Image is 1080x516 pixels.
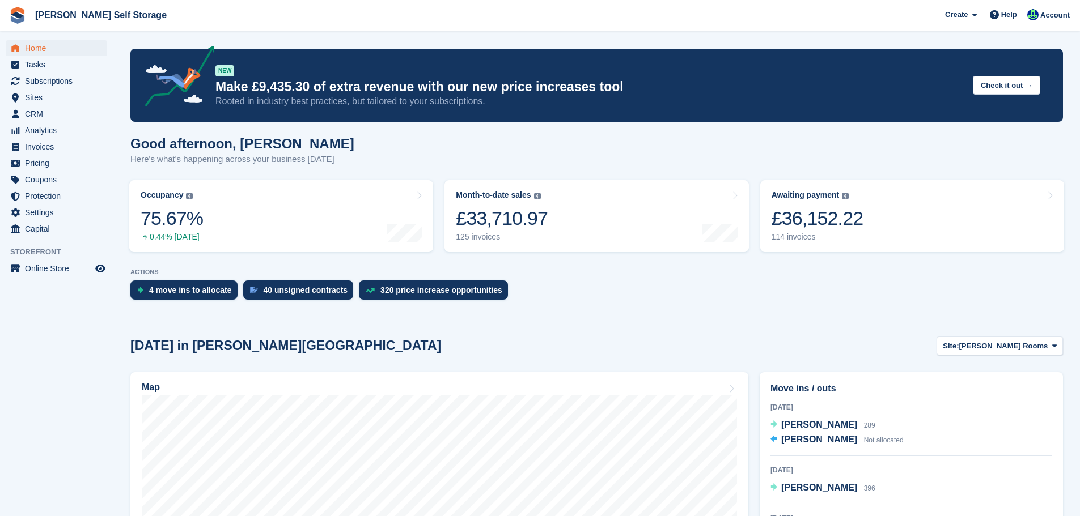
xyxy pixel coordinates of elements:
[25,40,93,56] span: Home
[959,340,1048,352] span: [PERSON_NAME] Rooms
[6,122,107,138] a: menu
[456,207,548,230] div: £33,710.97
[25,106,93,122] span: CRM
[6,106,107,122] a: menu
[6,40,107,56] a: menu
[9,7,26,24] img: stora-icon-8386f47178a22dfd0bd8f6a31ec36ba5ce8667c1dd55bd0f319d3a0aa187defe.svg
[6,57,107,73] a: menu
[6,139,107,155] a: menu
[25,73,93,89] span: Subscriptions
[130,268,1063,276] p: ACTIONS
[770,382,1052,395] h2: Move ins / outs
[760,180,1064,252] a: Awaiting payment £36,152.22 114 invoices
[130,153,354,166] p: Here's what's happening across your business [DATE]
[149,285,232,295] div: 4 move ins to allocate
[534,193,541,199] img: icon-info-grey-7440780725fd019a000dd9b08b2336e03edf1995a4989e88bcd33f0948082b44.svg
[215,79,964,95] p: Make £9,435.30 of extra revenue with our new price increases tool
[141,207,203,230] div: 75.67%
[25,122,93,138] span: Analytics
[130,136,354,151] h1: Good afternoon, [PERSON_NAME]
[25,172,93,187] span: Coupons
[973,76,1040,95] button: Check it out →
[130,338,441,353] h2: [DATE] in [PERSON_NAME][GEOGRAPHIC_DATA]
[141,232,203,242] div: 0.44% [DATE]
[25,155,93,171] span: Pricing
[264,285,348,295] div: 40 unsigned contracts
[215,95,964,108] p: Rooted in industry best practices, but tailored to your subscriptions.
[6,261,107,276] a: menu
[943,340,959,352] span: Site:
[864,436,904,444] span: Not allocated
[770,433,904,447] a: [PERSON_NAME] Not allocated
[772,232,863,242] div: 114 invoices
[937,336,1063,355] button: Site: [PERSON_NAME] Rooms
[1027,9,1039,20] img: Jenna Kennedy
[6,155,107,171] a: menu
[25,57,93,73] span: Tasks
[366,288,375,293] img: price_increase_opportunities-93ffe204e8149a01c8c9dc8f82e8f89637d9d84a8eef4429ea346261dce0b2c0.svg
[215,65,234,76] div: NEW
[456,232,548,242] div: 125 invoices
[25,204,93,220] span: Settings
[770,465,1052,475] div: [DATE]
[25,188,93,204] span: Protection
[6,188,107,204] a: menu
[141,190,183,200] div: Occupancy
[94,262,107,275] a: Preview store
[770,418,875,433] a: [PERSON_NAME] 289
[864,484,875,492] span: 396
[10,246,113,258] span: Storefront
[186,193,193,199] img: icon-info-grey-7440780725fd019a000dd9b08b2336e03edf1995a4989e88bcd33f0948082b44.svg
[842,193,849,199] img: icon-info-grey-7440780725fd019a000dd9b08b2336e03edf1995a4989e88bcd33f0948082b44.svg
[129,180,433,252] a: Occupancy 75.67% 0.44% [DATE]
[444,180,748,252] a: Month-to-date sales £33,710.97 125 invoices
[945,9,968,20] span: Create
[25,89,93,105] span: Sites
[130,280,243,305] a: 4 move ins to allocate
[6,73,107,89] a: menu
[359,280,514,305] a: 320 price increase opportunities
[250,287,258,293] img: contract_signature_icon-13c848040528278c33f63329250d36e43548de30e8caae1d1a13099fd9432cc5.svg
[781,420,857,429] span: [PERSON_NAME]
[137,287,143,293] img: move_ins_to_allocate_icon-fdf77a2bb77ea45bf5b3d319d69a93e2d87916cf1d5bf7949dd705db3b84f3ca.svg
[6,172,107,187] a: menu
[380,285,502,295] div: 320 price increase opportunities
[1001,9,1017,20] span: Help
[135,46,215,110] img: price-adjustments-announcement-icon-8257ccfd72463d97f412b2fc003d46551f7dbcb40ab6d574587a9cd5c0d94...
[772,190,840,200] div: Awaiting payment
[770,402,1052,412] div: [DATE]
[25,139,93,155] span: Invoices
[770,481,875,496] a: [PERSON_NAME] 396
[142,382,160,393] h2: Map
[31,6,171,24] a: [PERSON_NAME] Self Storage
[6,204,107,220] a: menu
[781,483,857,492] span: [PERSON_NAME]
[25,221,93,237] span: Capital
[6,89,107,105] a: menu
[864,421,875,429] span: 289
[243,280,359,305] a: 40 unsigned contracts
[781,434,857,444] span: [PERSON_NAME]
[772,207,863,230] div: £36,152.22
[25,261,93,276] span: Online Store
[456,190,531,200] div: Month-to-date sales
[1040,10,1070,21] span: Account
[6,221,107,237] a: menu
